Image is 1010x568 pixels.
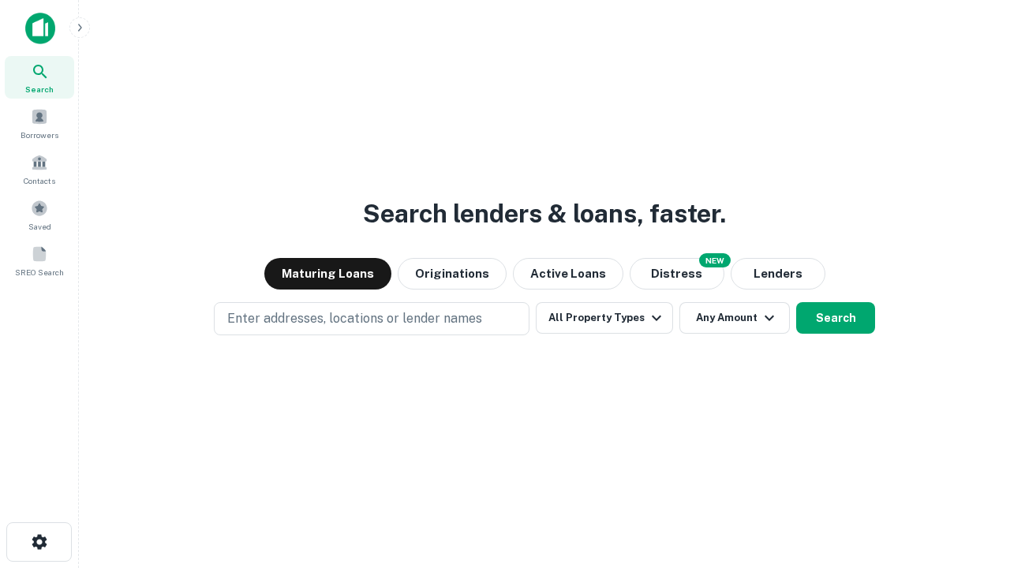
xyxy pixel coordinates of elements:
[5,56,74,99] a: Search
[5,102,74,144] a: Borrowers
[214,302,529,335] button: Enter addresses, locations or lender names
[5,193,74,236] a: Saved
[699,253,731,267] div: NEW
[630,258,724,290] button: Search distressed loans with lien and other non-mortgage details.
[679,302,790,334] button: Any Amount
[227,309,482,328] p: Enter addresses, locations or lender names
[25,13,55,44] img: capitalize-icon.png
[15,266,64,278] span: SREO Search
[5,239,74,282] a: SREO Search
[264,258,391,290] button: Maturing Loans
[931,442,1010,518] iframe: Chat Widget
[398,258,507,290] button: Originations
[25,83,54,95] span: Search
[28,220,51,233] span: Saved
[21,129,58,141] span: Borrowers
[796,302,875,334] button: Search
[731,258,825,290] button: Lenders
[5,148,74,190] a: Contacts
[536,302,673,334] button: All Property Types
[513,258,623,290] button: Active Loans
[24,174,55,187] span: Contacts
[363,195,726,233] h3: Search lenders & loans, faster.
